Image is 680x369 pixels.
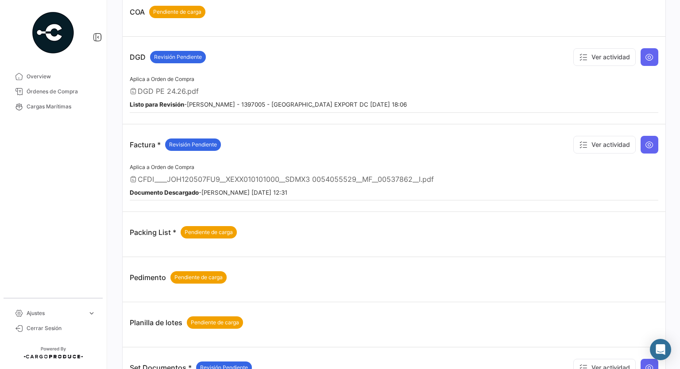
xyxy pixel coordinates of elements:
[27,73,96,81] span: Overview
[138,175,434,184] span: CFDI____JOH120507FU9__XEXX010101000__SDMX3 0054055529__MF__00537862__I.pdf
[31,11,75,55] img: powered-by.png
[191,319,239,327] span: Pendiente de carga
[88,309,96,317] span: expand_more
[153,8,201,16] span: Pendiente de carga
[154,53,202,61] span: Revisión Pendiente
[7,84,99,99] a: Órdenes de Compra
[130,138,221,151] p: Factura *
[27,103,96,111] span: Cargas Marítimas
[130,101,184,108] b: Listo para Revisión
[130,6,205,18] p: COA
[7,99,99,114] a: Cargas Marítimas
[7,69,99,84] a: Overview
[130,189,287,196] small: - [PERSON_NAME] [DATE] 12:31
[573,136,636,154] button: Ver actividad
[185,228,233,236] span: Pendiente de carga
[27,324,96,332] span: Cerrar Sesión
[130,76,194,82] span: Aplica a Orden de Compra
[573,48,636,66] button: Ver actividad
[27,88,96,96] span: Órdenes de Compra
[138,87,199,96] span: DGD PE 24.26.pdf
[130,226,237,238] p: Packing List *
[130,271,227,284] p: Pedimento
[650,339,671,360] div: Open Intercom Messenger
[130,316,243,329] p: Planilla de lotes
[174,273,223,281] span: Pendiente de carga
[27,309,84,317] span: Ajustes
[169,141,217,149] span: Revisión Pendiente
[130,101,407,108] small: - [PERSON_NAME] - 1397005 - [GEOGRAPHIC_DATA] EXPORT DC [DATE] 18:06
[130,51,206,63] p: DGD
[130,164,194,170] span: Aplica a Orden de Compra
[130,189,199,196] b: Documento Descargado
